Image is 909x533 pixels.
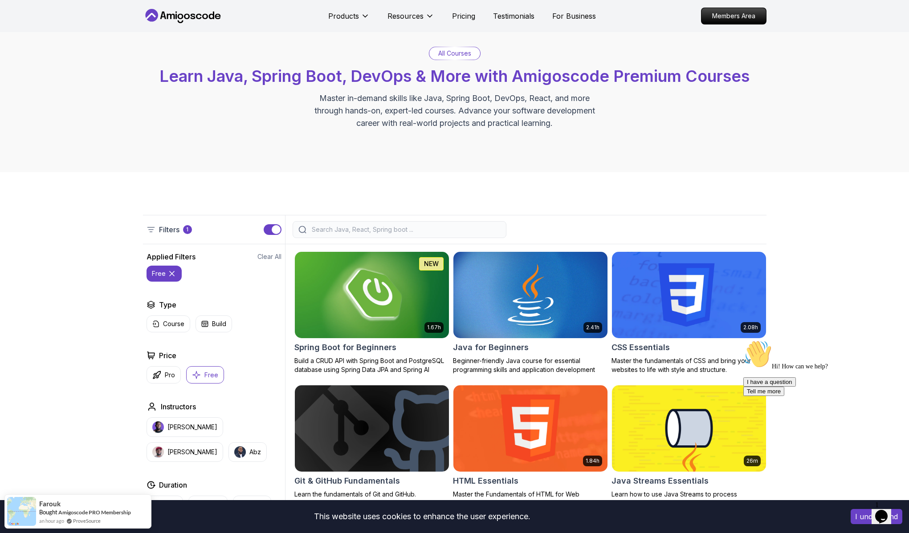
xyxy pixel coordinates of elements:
a: Amigoscode PRO Membership [58,509,131,516]
h2: Java Streams Essentials [611,475,709,487]
p: Resources [387,11,424,21]
img: Java for Beginners card [453,252,607,338]
a: Pricing [452,11,475,21]
h2: Type [159,299,176,310]
p: 1 [186,226,188,233]
button: Tell me more [4,50,45,60]
div: This website uses cookies to enhance the user experience. [7,507,837,526]
a: Testimonials [493,11,534,21]
h2: Git & GitHub Fundamentals [294,475,400,487]
h2: HTML Essentials [453,475,518,487]
button: Free [186,366,224,384]
button: Pro [147,366,181,384]
p: Learn the fundamentals of Git and GitHub. [294,490,449,499]
p: [PERSON_NAME] [167,448,217,456]
img: Java Streams Essentials card [612,385,766,472]
p: Products [328,11,359,21]
p: Pro [165,371,175,380]
img: provesource social proof notification image [7,497,36,526]
p: [PERSON_NAME] [167,423,217,432]
p: Build a CRUD API with Spring Boot and PostgreSQL database using Spring Data JPA and Spring AI [294,356,449,374]
p: Free [204,371,218,380]
p: All Courses [438,49,471,58]
img: CSS Essentials card [612,252,766,338]
button: 0-1 Hour [147,496,183,513]
p: Build [212,319,226,328]
button: instructor img[PERSON_NAME] [147,442,223,462]
a: Spring Boot for Beginners card1.67hNEWSpring Boot for BeginnersBuild a CRUD API with Spring Boot ... [294,251,449,374]
span: Learn Java, Spring Boot, DevOps & More with Amigoscode Premium Courses [159,66,750,86]
button: instructor img[PERSON_NAME] [147,417,223,437]
p: NEW [424,259,439,268]
p: 2.08h [743,324,758,331]
button: instructor imgAbz [228,442,267,462]
button: Products [328,11,370,28]
button: I have a question [4,41,56,50]
p: Master the fundamentals of CSS and bring your websites to life with style and structure. [611,356,766,374]
h2: Spring Boot for Beginners [294,341,396,354]
p: Course [163,319,184,328]
input: Search Java, React, Spring boot ... [310,225,501,234]
button: free [147,266,182,282]
p: Beginner-friendly Java course for essential programming skills and application development [453,356,608,374]
span: an hour ago [39,517,64,525]
a: Java Streams Essentials card26mJava Streams EssentialsLearn how to use Java Streams to process co... [611,385,766,508]
img: instructor img [234,446,246,458]
p: 1.67h [427,324,441,331]
p: 2.41h [586,324,599,331]
h2: Applied Filters [147,251,196,262]
button: +3 Hours [233,496,271,513]
a: Git & GitHub Fundamentals cardGit & GitHub FundamentalsLearn the fundamentals of Git and GitHub. [294,385,449,499]
h2: Duration [159,480,187,490]
p: Abz [249,448,261,456]
button: Resources [387,11,434,28]
img: instructor img [152,446,164,458]
p: Master the Fundamentals of HTML for Web Development! [453,490,608,508]
p: free [152,269,166,278]
h2: CSS Essentials [611,341,670,354]
p: Master in-demand skills like Java, Spring Boot, DevOps, React, and more through hands-on, expert-... [305,92,604,129]
p: Filters [159,224,179,235]
span: Bought [39,509,57,516]
button: Build [196,315,232,332]
a: Java for Beginners card2.41hJava for BeginnersBeginner-friendly Java course for essential program... [453,251,608,374]
div: 👋Hi! How can we help?I have a questionTell me more [4,4,164,60]
h2: Java for Beginners [453,341,529,354]
span: Farouk [39,500,61,508]
button: Accept cookies [851,509,902,524]
img: Git & GitHub Fundamentals card [295,385,449,472]
p: +3 Hours [239,500,265,509]
p: Learn how to use Java Streams to process collections of data. [611,490,766,508]
a: CSS Essentials card2.08hCSS EssentialsMaster the fundamentals of CSS and bring your websites to l... [611,251,766,374]
a: Members Area [701,8,766,24]
iframe: chat widget [740,336,900,493]
button: Course [147,315,190,332]
button: 1-3 Hours [188,496,228,513]
p: 1-3 Hours [194,500,222,509]
h2: Instructors [161,401,196,412]
img: HTML Essentials card [453,385,607,472]
p: 0-1 Hour [152,500,177,509]
a: HTML Essentials card1.84hHTML EssentialsMaster the Fundamentals of HTML for Web Development! [453,385,608,508]
iframe: chat widget [872,497,900,524]
h2: Price [159,350,176,361]
img: :wave: [4,4,32,32]
p: 1.84h [586,457,599,464]
img: Spring Boot for Beginners card [291,250,452,340]
a: ProveSource [73,517,101,525]
button: Clear All [257,252,281,261]
span: Hi! How can we help? [4,27,88,33]
img: instructor img [152,421,164,433]
a: For Business [552,11,596,21]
